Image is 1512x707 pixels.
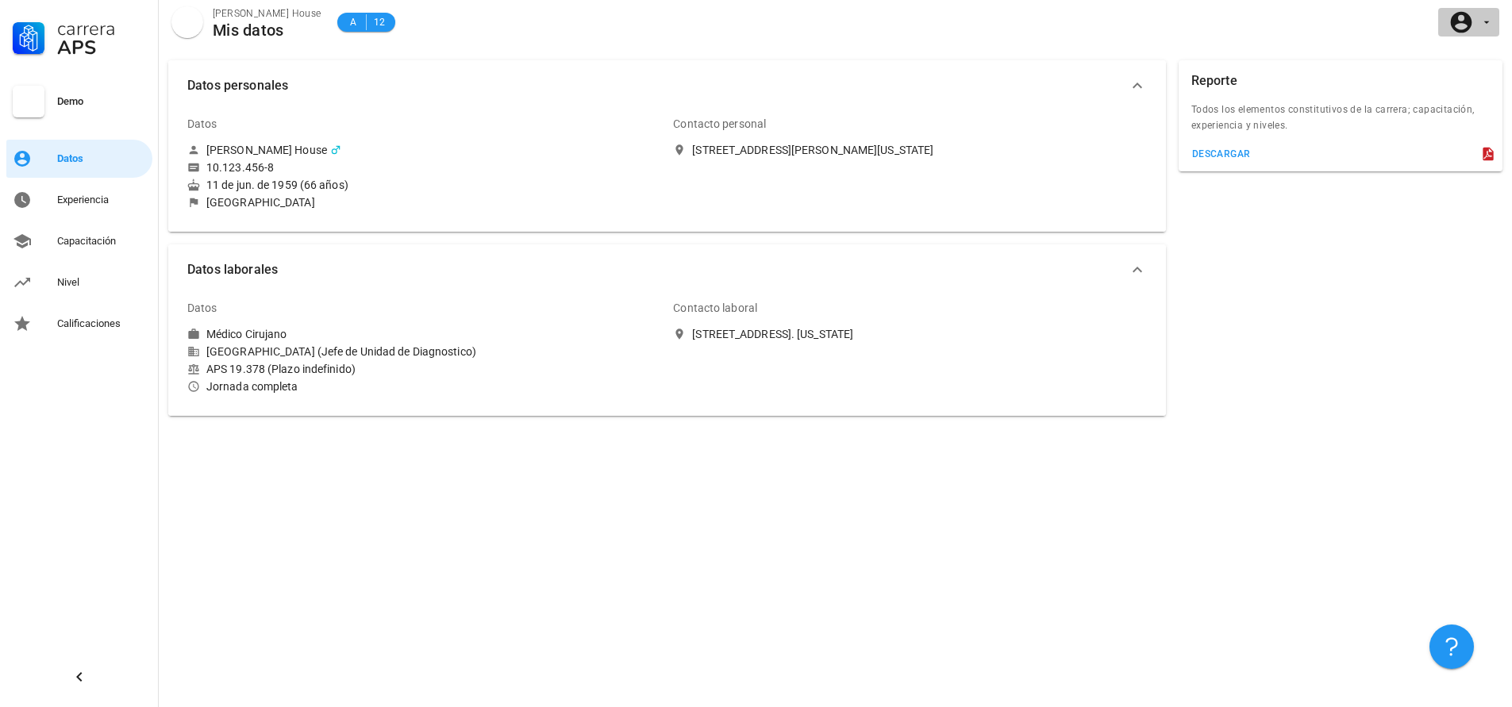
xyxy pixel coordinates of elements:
div: Demo [57,95,146,108]
button: descargar [1185,143,1257,165]
div: [PERSON_NAME] House [206,143,327,157]
div: APS 19.378 (Plazo indefinido) [187,362,660,376]
div: Datos [187,289,217,327]
a: Datos [6,140,152,178]
a: Experiencia [6,181,152,219]
div: 11 de jun. de 1959 (66 años) [187,178,660,192]
div: Calificaciones [57,317,146,330]
div: Nivel [57,276,146,289]
div: Capacitación [57,235,146,248]
button: Datos personales [168,60,1166,111]
div: Mis datos [213,21,321,39]
div: Jornada completa [187,379,660,394]
div: Experiencia [57,194,146,206]
div: Contacto laboral [673,289,757,327]
div: avatar [171,6,203,38]
div: [STREET_ADDRESS]. [US_STATE] [692,327,853,341]
div: Carrera [57,19,146,38]
div: [PERSON_NAME] House [213,6,321,21]
span: 12 [373,14,386,30]
div: 10.123.456-8 [206,160,274,175]
div: [GEOGRAPHIC_DATA] [206,195,315,209]
div: [GEOGRAPHIC_DATA] (Jefe de Unidad de Diagnostico) [187,344,660,359]
div: [STREET_ADDRESS][PERSON_NAME][US_STATE] [692,143,933,157]
a: [STREET_ADDRESS][PERSON_NAME][US_STATE] [673,143,1146,157]
div: descargar [1191,148,1251,159]
a: Capacitación [6,222,152,260]
div: APS [57,38,146,57]
div: Todos los elementos constitutivos de la carrera; capacitación, experiencia y niveles. [1179,102,1502,143]
span: A [347,14,360,30]
div: Datos [57,152,146,165]
span: Datos laborales [187,259,1128,281]
a: [STREET_ADDRESS]. [US_STATE] [673,327,1146,341]
div: Datos [187,105,217,143]
a: Calificaciones [6,305,152,343]
div: Reporte [1191,60,1237,102]
a: Nivel [6,263,152,302]
div: Contacto personal [673,105,766,143]
div: Médico Cirujano [206,327,287,341]
button: Datos laborales [168,244,1166,295]
span: Datos personales [187,75,1128,97]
